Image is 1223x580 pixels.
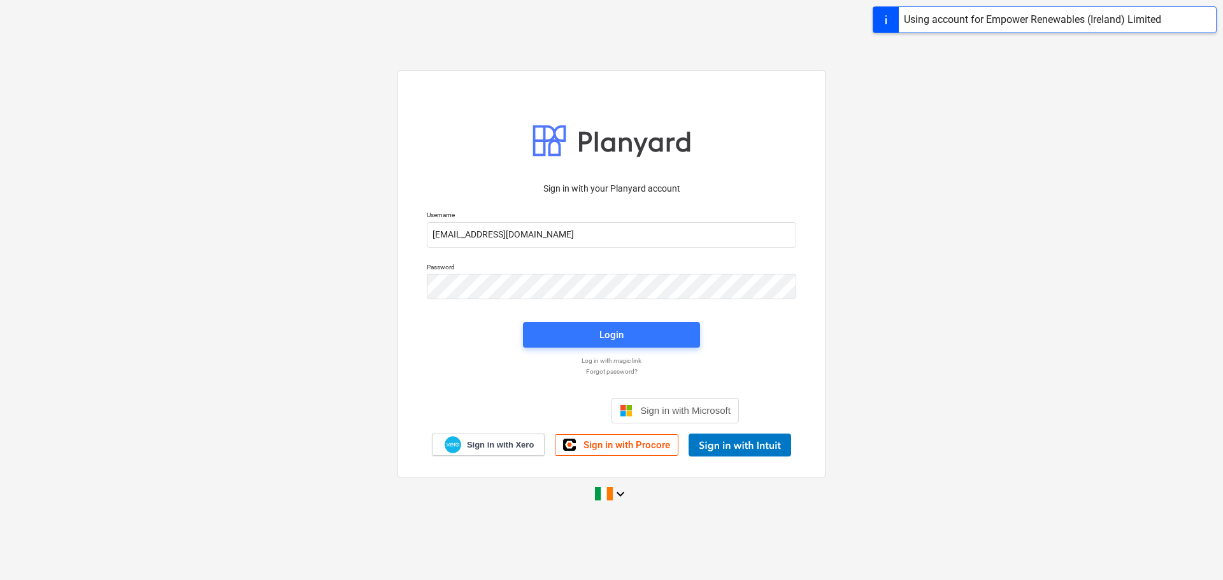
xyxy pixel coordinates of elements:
[640,405,731,416] span: Sign in with Microsoft
[427,263,796,274] p: Password
[583,439,670,451] span: Sign in with Procore
[904,12,1161,27] div: Using account for Empower Renewables (Ireland) Limited
[427,211,796,222] p: Username
[432,434,545,456] a: Sign in with Xero
[467,439,534,451] span: Sign in with Xero
[420,357,803,365] a: Log in with magic link
[620,404,633,417] img: Microsoft logo
[523,322,700,348] button: Login
[445,436,461,453] img: Xero logo
[427,222,796,248] input: Username
[599,327,624,343] div: Login
[420,367,803,376] a: Forgot password?
[478,397,608,425] iframe: Sign in with Google Button
[613,486,628,502] i: keyboard_arrow_down
[555,434,678,456] a: Sign in with Procore
[427,182,796,195] p: Sign in with your Planyard account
